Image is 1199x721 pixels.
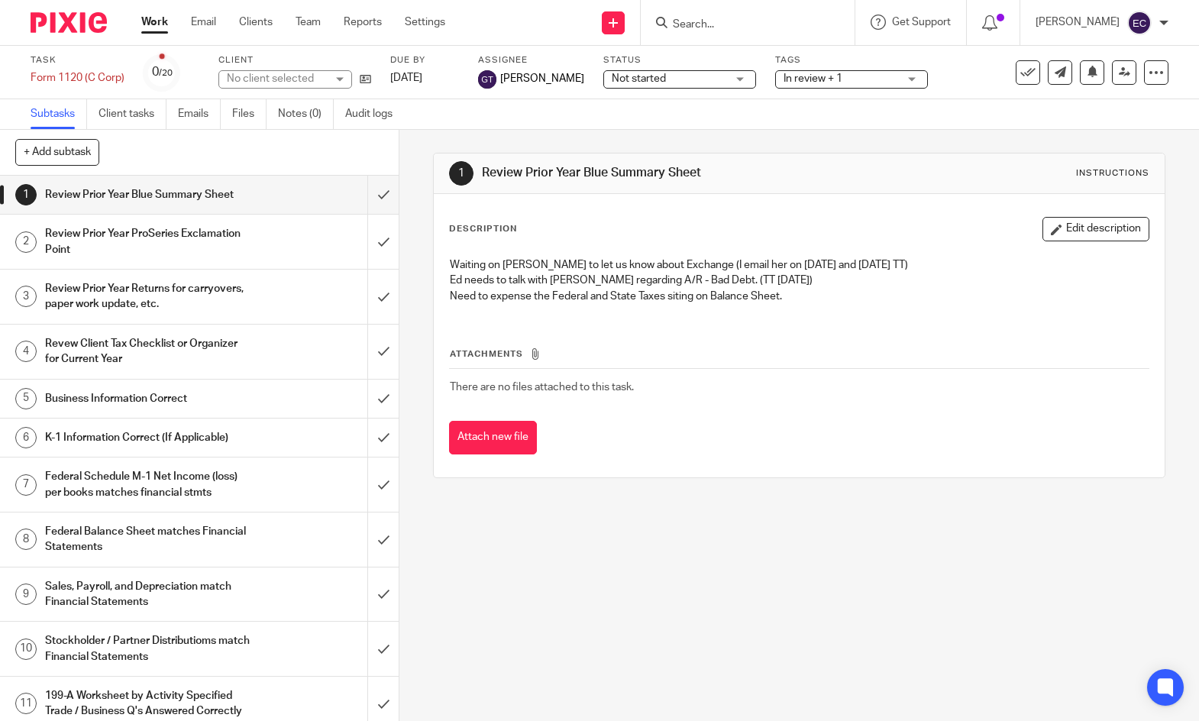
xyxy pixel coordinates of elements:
[1036,15,1120,30] p: [PERSON_NAME]
[31,54,124,66] label: Task
[482,165,832,181] h1: Review Prior Year Blue Summary Sheet
[15,639,37,660] div: 10
[500,71,584,86] span: [PERSON_NAME]
[45,183,250,206] h1: Review Prior Year Blue Summary Sheet
[296,15,321,30] a: Team
[15,529,37,550] div: 8
[15,286,37,307] div: 3
[449,161,473,186] div: 1
[191,15,216,30] a: Email
[45,465,250,504] h1: Federal Schedule M-1 Net Income (loss) per books matches financial stmts
[141,15,168,30] a: Work
[450,273,1149,288] p: Ed needs to talk with [PERSON_NAME] regarding A/R - Bad Debt. (TT [DATE])
[390,54,459,66] label: Due by
[45,387,250,410] h1: Business Information Correct
[449,421,537,455] button: Attach new file
[15,388,37,409] div: 5
[345,99,404,129] a: Audit logs
[15,231,37,253] div: 2
[671,18,809,32] input: Search
[239,15,273,30] a: Clients
[612,73,666,84] span: Not started
[775,54,928,66] label: Tags
[31,70,124,86] div: Form 1120 (C Corp)
[449,223,517,235] p: Description
[603,54,756,66] label: Status
[15,693,37,714] div: 11
[15,427,37,448] div: 6
[45,426,250,449] h1: K-1 Information Correct (If Applicable)
[478,70,496,89] img: svg%3E
[152,63,173,81] div: 0
[478,54,584,66] label: Assignee
[45,222,250,261] h1: Review Prior Year ProSeries Exclamation Point
[15,341,37,362] div: 4
[344,15,382,30] a: Reports
[784,73,842,84] span: In review + 1
[15,474,37,496] div: 7
[450,289,1149,304] p: Need to expense the Federal and State Taxes siting on Balance Sheet.
[45,520,250,559] h1: Federal Balance Sheet matches Financial Statements
[45,575,250,614] h1: Sales, Payroll, and Depreciation match Financial Statements
[390,73,422,83] span: [DATE]
[45,629,250,668] h1: Stockholder / Partner Distributioms match Financial Statements
[159,69,173,77] small: /20
[1042,217,1149,241] button: Edit description
[1127,11,1152,35] img: svg%3E
[892,17,951,27] span: Get Support
[15,184,37,205] div: 1
[45,332,250,371] h1: Revew Client Tax Checklist or Organizer for Current Year
[450,382,634,393] span: There are no files attached to this task.
[31,12,107,33] img: Pixie
[232,99,267,129] a: Files
[405,15,445,30] a: Settings
[99,99,166,129] a: Client tasks
[1076,167,1149,179] div: Instructions
[31,99,87,129] a: Subtasks
[15,584,37,605] div: 9
[278,99,334,129] a: Notes (0)
[450,257,1149,273] p: Waiting on [PERSON_NAME] to let us know about Exchange (I email her on [DATE] and [DATE] TT)
[218,54,371,66] label: Client
[45,277,250,316] h1: Review Prior Year Returns for carryovers, paper work update, etc.
[15,139,99,165] button: + Add subtask
[450,350,523,358] span: Attachments
[227,71,326,86] div: No client selected
[178,99,221,129] a: Emails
